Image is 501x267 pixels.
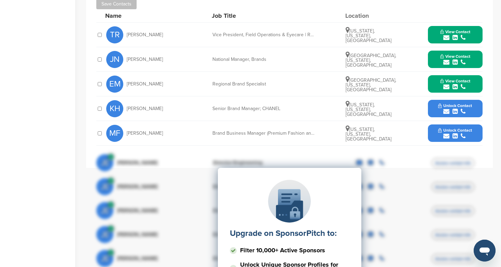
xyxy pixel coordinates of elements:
button: View Contact [432,49,478,70]
span: [GEOGRAPHIC_DATA], [US_STATE], [GEOGRAPHIC_DATA] [346,77,396,93]
div: National Manager, Brands [212,57,315,62]
span: [PERSON_NAME] [127,131,163,136]
div: Brand Business Manager (Premium Fashion and Luxury Brands) [212,131,315,136]
span: MF [106,125,123,142]
span: TR [106,26,123,43]
span: [US_STATE], [US_STATE], [GEOGRAPHIC_DATA] [346,28,391,43]
span: KH [106,100,123,117]
span: [PERSON_NAME] [127,57,163,62]
li: Filter 10,000+ Active Sponsors [230,244,349,256]
span: [US_STATE], [US_STATE], [GEOGRAPHIC_DATA] [346,102,391,117]
span: Unlock Contact [438,128,472,133]
iframe: Button to launch messaging window [474,240,496,262]
span: [PERSON_NAME] [127,82,163,86]
span: View Contact [440,54,470,59]
div: Senior Brand Manager; CHANEL [212,106,315,111]
div: Location [345,13,396,19]
span: View Contact [440,79,470,83]
span: View Contact [440,29,470,34]
div: Vice President, Field Operations & Eyecare | Retail Licensed Brands [212,32,315,37]
span: [GEOGRAPHIC_DATA], [US_STATE], [GEOGRAPHIC_DATA] [346,53,396,68]
button: Unlock Contact [430,123,480,144]
span: Unlock Contact [438,103,472,108]
button: View Contact [432,74,478,94]
span: EM [106,76,123,93]
span: [PERSON_NAME] [127,106,163,111]
label: Upgrade on SponsorPitch to: [230,228,337,238]
span: [US_STATE], [US_STATE], [GEOGRAPHIC_DATA] [346,126,391,142]
button: View Contact [432,25,478,45]
span: JN [106,51,123,68]
span: [PERSON_NAME] [127,32,163,37]
div: Regional Brand Specialist [212,82,315,86]
div: Job Title [212,13,314,19]
div: Name [105,13,180,19]
button: Unlock Contact [430,98,480,119]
